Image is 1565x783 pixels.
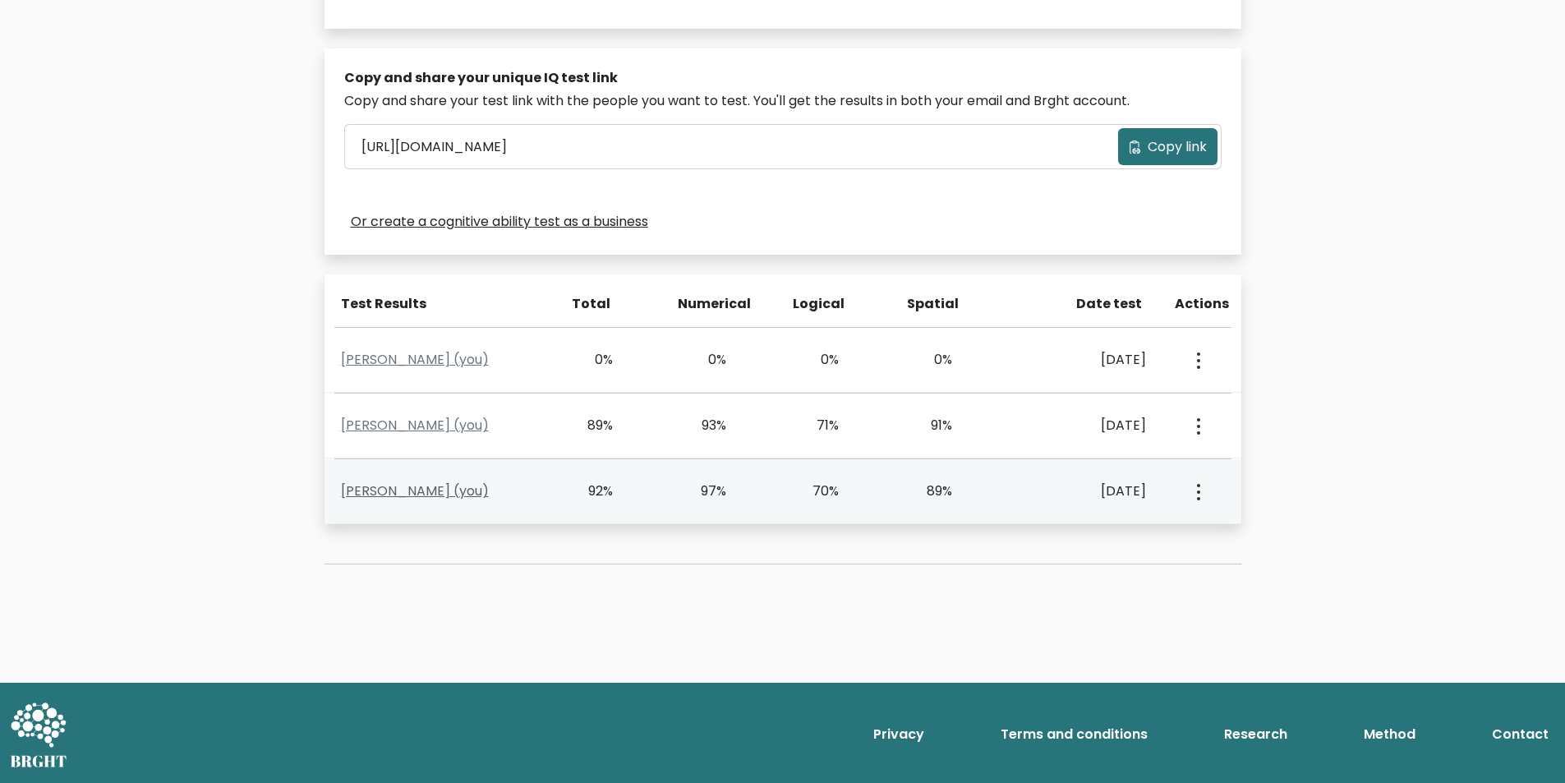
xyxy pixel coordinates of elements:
[905,481,952,501] div: 89%
[351,212,648,232] a: Or create a cognitive ability test as a business
[567,481,614,501] div: 92%
[793,481,840,501] div: 70%
[905,350,952,370] div: 0%
[344,91,1222,111] div: Copy and share your test link with the people you want to test. You'll get the results in both yo...
[679,481,726,501] div: 97%
[905,416,952,435] div: 91%
[1175,294,1231,314] div: Actions
[1357,718,1422,751] a: Method
[1019,481,1146,501] div: [DATE]
[679,416,726,435] div: 93%
[793,350,840,370] div: 0%
[994,718,1154,751] a: Terms and conditions
[341,481,489,500] a: [PERSON_NAME] (you)
[1019,416,1146,435] div: [DATE]
[1485,718,1555,751] a: Contact
[341,294,544,314] div: Test Results
[567,350,614,370] div: 0%
[679,350,726,370] div: 0%
[1019,350,1146,370] div: [DATE]
[1148,137,1207,157] span: Copy link
[567,416,614,435] div: 89%
[341,350,489,369] a: [PERSON_NAME] (you)
[1217,718,1294,751] a: Research
[1118,128,1217,165] button: Copy link
[793,416,840,435] div: 71%
[1022,294,1155,314] div: Date test
[793,294,840,314] div: Logical
[907,294,955,314] div: Spatial
[341,416,489,435] a: [PERSON_NAME] (you)
[678,294,725,314] div: Numerical
[867,718,931,751] a: Privacy
[344,68,1222,88] div: Copy and share your unique IQ test link
[564,294,611,314] div: Total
